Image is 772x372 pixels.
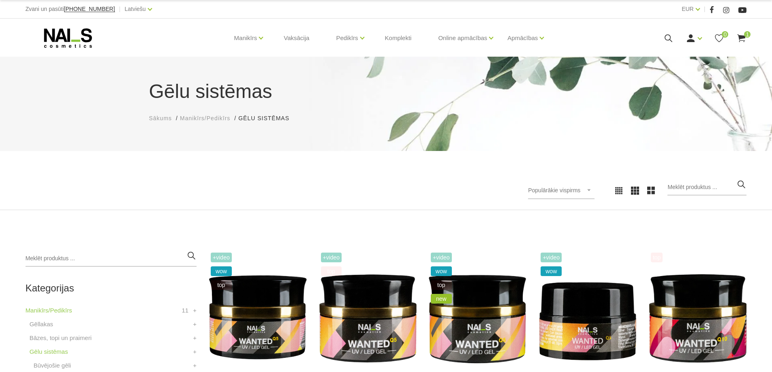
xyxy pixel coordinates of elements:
span: 0 [722,31,728,38]
a: + [193,333,197,343]
a: 0 [714,33,724,43]
span: +Video [541,253,562,262]
span: Populārākie vispirms [528,187,580,193]
a: Bāzes, topi un praimeri [30,333,92,343]
a: Manikīrs/Pedikīrs [180,114,230,123]
a: Manikīrs [234,22,257,54]
li: Gēlu sistēmas [238,114,297,123]
a: Manikīrs/Pedikīrs [26,306,72,315]
a: [PHONE_NUMBER] [64,6,115,12]
span: wow [541,266,562,276]
a: Apmācības [507,22,538,54]
span: wow [431,266,452,276]
a: + [193,361,197,370]
a: Gēllakas [30,319,53,329]
a: Latviešu [125,4,146,14]
span: new [431,294,452,304]
a: Vaksācija [277,19,316,57]
a: Sākums [149,114,172,123]
span: +Video [211,253,232,262]
a: 1 [736,33,746,43]
a: Gēlu sistēmas [30,347,68,357]
a: + [193,347,197,357]
h1: Gēlu sistēmas [149,77,623,106]
span: +Video [321,253,342,262]
span: Manikīrs/Pedikīrs [180,115,230,121]
span: Sākums [149,115,172,121]
span: top [211,280,232,290]
div: Zvani un pasūti [26,4,115,14]
a: EUR [682,4,694,14]
span: 11 [182,306,188,315]
span: | [704,4,706,14]
a: Būvējošie gēli [34,361,71,370]
span: top [321,266,342,276]
span: | [119,4,121,14]
span: +Video [431,253,452,262]
span: top [651,253,663,262]
span: 1 [744,31,751,38]
a: Komplekti [379,19,418,57]
input: Meklēt produktus ... [26,251,197,267]
span: top [431,280,452,290]
a: + [193,306,197,315]
a: Pedikīrs [336,22,358,54]
span: wow [211,266,232,276]
input: Meklēt produktus ... [667,179,746,196]
a: + [193,319,197,329]
a: Online apmācības [438,22,487,54]
h2: Kategorijas [26,283,197,293]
